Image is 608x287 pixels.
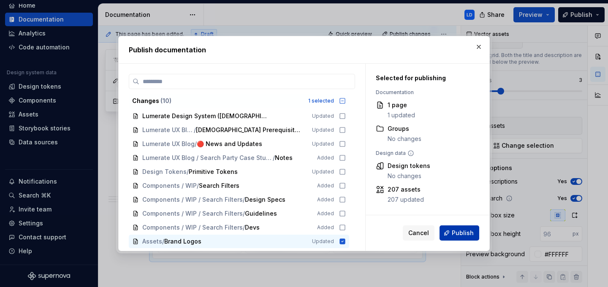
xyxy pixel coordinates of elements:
[197,181,199,190] span: /
[243,195,245,204] span: /
[199,181,239,190] span: Search Filters
[312,141,334,147] span: Updated
[403,225,434,241] button: Cancel
[142,181,197,190] span: Components / WIP
[160,97,171,104] span: ( 10 )
[275,154,293,162] span: Notes
[129,45,479,55] h2: Publish documentation
[308,97,334,104] div: 1 selected
[142,168,187,176] span: Design Tokens
[142,112,270,120] span: Lumerate Design System ([DEMOGRAPHIC_DATA])
[376,74,475,82] div: Selected for publishing
[312,113,334,119] span: Updated
[388,195,424,204] div: 207 updated
[187,168,189,176] span: /
[245,209,277,218] span: Guidelines
[312,127,334,133] span: Updated
[142,126,194,134] span: Lumerate UX Blog
[189,168,238,176] span: Primitive Tokens
[273,154,275,162] span: /
[388,162,430,170] div: Design tokens
[440,225,479,241] button: Publish
[317,182,334,189] span: Added
[196,126,300,134] span: [DEMOGRAPHIC_DATA] Prerequisites
[142,195,243,204] span: Components / WIP / Search Filters
[197,140,262,148] span: 🔴 News and Updates
[194,126,196,134] span: /
[142,223,243,232] span: Components / WIP / Search Filters
[164,237,201,246] span: Brand Logos
[388,185,424,194] div: 207 assets
[142,154,273,162] span: Lumerate UX Blog / Search Party Case Study
[245,195,285,204] span: Design Specs
[388,172,430,180] div: No changes
[142,209,243,218] span: Components / WIP / Search Filters
[317,154,334,161] span: Added
[142,237,162,246] span: Assets
[388,101,415,109] div: 1 page
[376,89,475,96] div: Documentation
[312,168,334,175] span: Updated
[317,210,334,217] span: Added
[317,224,334,231] span: Added
[408,229,429,237] span: Cancel
[132,97,303,105] div: Changes
[245,223,262,232] span: Devs
[162,237,164,246] span: /
[388,125,421,133] div: Groups
[142,140,195,148] span: Lumerate UX Blog
[243,223,245,232] span: /
[388,135,421,143] div: No changes
[312,238,334,245] span: Updated
[376,150,475,157] div: Design data
[317,196,334,203] span: Added
[388,111,415,119] div: 1 updated
[243,209,245,218] span: /
[195,140,197,148] span: /
[452,229,474,237] span: Publish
